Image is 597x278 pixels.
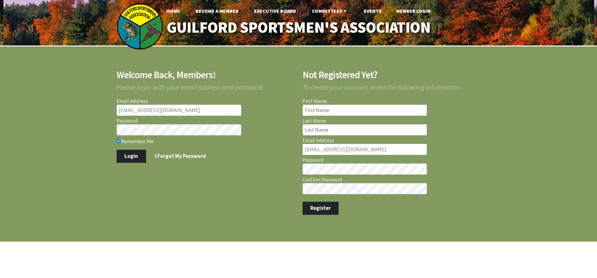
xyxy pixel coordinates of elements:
[303,124,427,135] input: Last Name
[391,5,436,17] a: Member Login
[359,5,386,17] a: Events
[303,138,481,143] label: Email Address
[303,177,481,182] label: Confirm Password
[117,70,295,80] h2: Welcome Back, Members!
[117,138,295,144] label: Remember Me
[117,105,241,116] input: Email Address
[154,14,444,41] a: Guilford Sportsmen's Association
[117,99,295,104] label: Email Address
[117,139,121,143] input: Remember Me
[117,80,295,91] span: Please login with your email address and password.
[303,80,481,91] span: To create your account, enter the following information.
[117,150,146,163] button: Login
[303,105,427,116] input: First Name
[161,5,185,17] a: Home
[303,158,481,163] label: Password
[303,70,481,80] h2: Not Registered Yet?
[303,144,427,155] input: Email Address
[147,150,214,163] a: I Forgot My Password
[117,3,163,50] img: logo_sm.png
[249,5,301,17] a: Executive Board
[191,5,243,17] a: Become A Member
[303,202,339,215] button: Register
[303,118,481,124] label: Last Name
[303,99,481,104] label: First Name
[307,5,353,17] a: Committees
[117,118,295,124] label: Password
